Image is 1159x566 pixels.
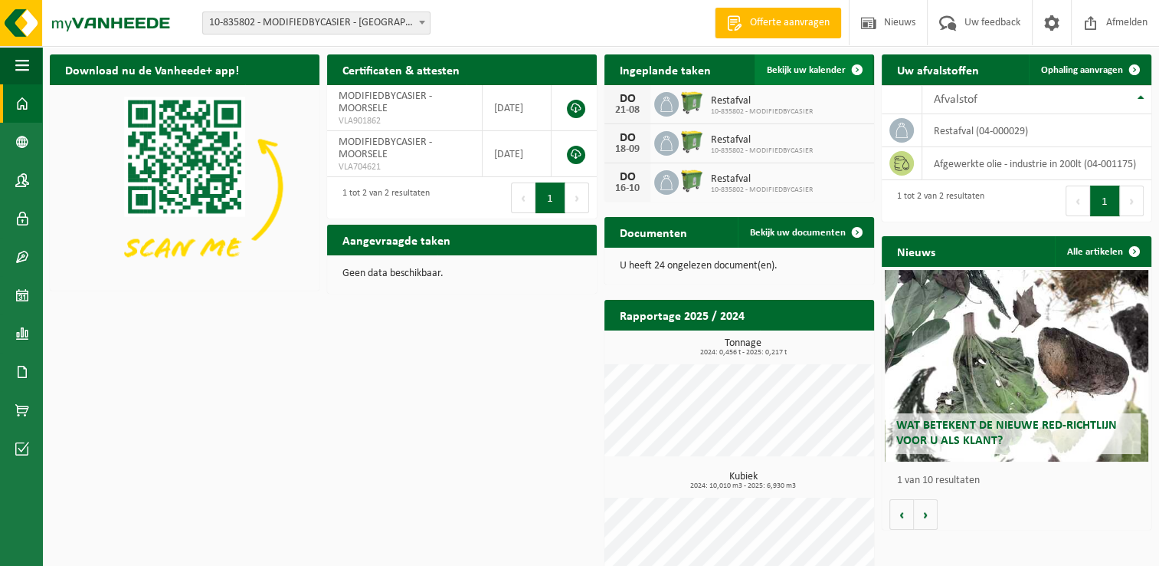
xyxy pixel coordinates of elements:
a: Alle artikelen [1055,236,1150,267]
a: Ophaling aanvragen [1029,54,1150,85]
h3: Tonnage [612,338,874,357]
h2: Rapportage 2025 / 2024 [604,300,760,330]
button: Previous [511,183,535,213]
img: WB-0770-HPE-GN-50 [679,168,705,194]
h2: Download nu de Vanheede+ app! [50,54,254,84]
button: Volgende [914,499,938,530]
span: Restafval [711,134,813,146]
img: Download de VHEPlus App [50,85,319,288]
span: Bekijk uw kalender [767,65,846,75]
button: Next [1120,186,1144,216]
h2: Uw afvalstoffen [882,54,994,84]
p: U heeft 24 ongelezen document(en). [620,261,859,271]
a: Offerte aanvragen [715,8,841,38]
button: 1 [535,183,565,213]
a: Bekijk rapportage [760,330,873,360]
div: DO [612,171,643,183]
p: 1 van 10 resultaten [897,476,1144,486]
button: Vorige [889,499,914,530]
span: Afvalstof [934,94,977,106]
td: [DATE] [483,131,552,177]
span: 10-835802 - MODIFIEDBYCASIER [711,186,813,195]
span: 10-835802 - MODIFIEDBYCASIER [711,146,813,156]
td: afgewerkte olie - industrie in 200lt (04-001175) [922,147,1151,180]
span: Wat betekent de nieuwe RED-richtlijn voor u als klant? [896,420,1117,446]
td: [DATE] [483,85,552,131]
div: 16-10 [612,183,643,194]
span: 2024: 0,456 t - 2025: 0,217 t [612,349,874,357]
a: Bekijk uw kalender [755,54,873,85]
img: WB-0770-HPE-GN-50 [679,129,705,155]
div: 1 tot 2 van 2 resultaten [335,181,430,215]
button: Previous [1066,186,1090,216]
div: 1 tot 2 van 2 resultaten [889,184,984,218]
button: Next [565,183,589,213]
td: restafval (04-000029) [922,114,1151,147]
button: 1 [1090,186,1120,216]
span: Bekijk uw documenten [750,228,846,238]
span: 10-835802 - MODIFIEDBYCASIER [711,107,813,117]
h2: Certificaten & attesten [327,54,475,84]
span: VLA901862 [339,115,470,127]
div: 18-09 [612,144,643,155]
h2: Ingeplande taken [604,54,726,84]
span: MODIFIEDBYCASIER - MOORSELE [339,90,432,114]
span: Restafval [711,95,813,107]
div: DO [612,132,643,144]
span: Ophaling aanvragen [1041,65,1123,75]
h2: Nieuws [882,236,951,266]
span: Restafval [711,173,813,186]
a: Bekijk uw documenten [738,217,873,248]
p: Geen data beschikbaar. [342,268,581,279]
a: Wat betekent de nieuwe RED-richtlijn voor u als klant? [885,270,1149,462]
h2: Aangevraagde taken [327,225,466,255]
h2: Documenten [604,217,702,247]
span: 10-835802 - MODIFIEDBYCASIER - MOORSELE [202,12,431,35]
span: 2024: 10,010 m3 - 2025: 6,930 m3 [612,482,874,490]
span: 10-835802 - MODIFIEDBYCASIER - MOORSELE [203,12,430,34]
div: DO [612,93,643,105]
div: 21-08 [612,105,643,116]
span: MODIFIEDBYCASIER - MOORSELE [339,137,432,160]
img: WB-0770-HPE-GN-50 [679,90,705,116]
span: Offerte aanvragen [746,15,833,31]
h3: Kubiek [612,472,874,490]
span: VLA704621 [339,161,470,173]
